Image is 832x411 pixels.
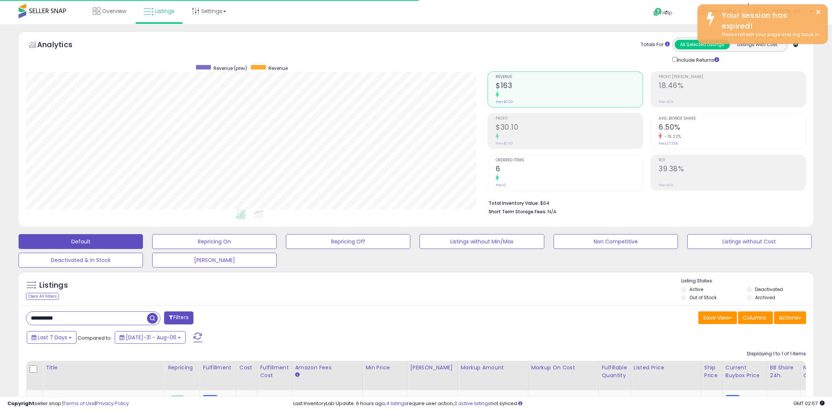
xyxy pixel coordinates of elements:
h2: $163 [496,81,643,91]
span: Compared to: [78,334,112,342]
button: Repricing Off [286,234,410,249]
div: Totals For [641,41,670,48]
button: Deactivated & In Stock [19,253,143,268]
button: Columns [738,311,773,324]
div: [PERSON_NAME] [410,364,454,372]
div: Current Buybox Price [725,364,764,379]
small: Prev: N/A [659,183,673,187]
button: [DATE]-31 - Aug-06 [115,331,186,344]
label: Deactivated [755,286,783,292]
div: Fulfillable Quantity [602,364,627,379]
span: Profit [PERSON_NAME] [659,75,806,79]
span: Avg. Buybox Share [659,117,806,121]
button: Listings without Cost [687,234,812,249]
span: N/A [548,208,557,215]
div: Markup on Cost [531,364,596,372]
span: Ordered Items [496,158,643,162]
div: Last InventoryLab Update: 6 hours ago, require user action, not synced. [293,400,825,407]
div: Fulfillment Cost [260,364,289,379]
button: Repricing On [152,234,277,249]
a: 4 listings [386,400,407,407]
button: × [815,7,821,17]
div: Listed Price [634,364,698,372]
h5: Listings [39,280,68,291]
small: FBM [203,395,217,403]
small: Prev: $0.00 [496,100,513,104]
div: Min Price [366,364,404,372]
a: 27.00 [366,395,379,403]
small: Prev: $0.00 [496,141,513,146]
a: 4.80 [260,395,271,403]
a: 12.74 [239,395,251,403]
div: Include Returns [667,55,728,64]
small: Amazon Fees. [295,372,300,378]
div: FBA: 0 [803,396,828,402]
button: Listings With Cost [730,40,785,49]
div: Clear All Filters [26,293,59,300]
h5: Analytics [37,39,87,52]
h2: 6.50% [659,123,806,133]
a: 32.50 [410,395,424,403]
span: Revenue [496,75,643,79]
small: -76.22% [662,134,681,139]
b: Min: [531,395,542,402]
button: Non Competitive [554,234,678,249]
button: [PERSON_NAME] [152,253,277,268]
a: Terms of Use [63,400,95,407]
a: Privacy Policy [96,400,129,407]
div: seller snap | | [7,400,129,407]
img: 41dXHcS6zLL._SL40_.jpg [48,396,62,411]
button: Filters [164,311,193,324]
small: FBM [725,395,740,403]
div: Ship Price [704,364,719,379]
span: Overview [102,7,126,15]
h2: 6 [496,165,643,175]
th: The percentage added to the cost of goods (COGS) that forms the calculator for Min & Max prices. [528,361,598,390]
a: 38.23 [542,395,555,403]
span: Profit [496,117,643,121]
span: Columns [743,314,766,321]
div: Title [46,364,161,372]
h2: $30.10 [496,123,643,133]
label: Out of Stock [689,294,717,301]
small: Prev: 0 [496,183,506,187]
div: Fulfillment [203,364,233,372]
div: BB Share 24h. [770,364,797,379]
button: Listings without Min/Max [420,234,544,249]
label: Archived [755,294,775,301]
span: 2025-08-15 02:57 GMT [793,400,825,407]
a: 3 active listings [454,400,490,407]
p: Listing States: [681,278,813,285]
span: Listings [155,7,174,15]
div: Markup Amount [461,364,525,372]
span: Help [662,10,672,16]
small: Prev: 27.33% [659,141,678,146]
label: Active [689,286,703,292]
b: Short Term Storage Fees: [489,208,546,215]
button: Last 7 Days [27,331,76,344]
strong: Copyright [7,400,35,407]
h2: 18.46% [659,81,806,91]
p: 4.87 [461,396,522,402]
li: $64 [489,198,800,207]
span: Revenue [268,65,288,71]
button: Save View [698,311,737,324]
span: [DATE]-31 - Aug-06 [126,334,176,341]
div: Please refresh your page and log back in [716,31,822,38]
div: Amazon Fees [295,364,359,372]
div: % [531,396,593,410]
div: 0.00 [704,396,717,402]
button: Default [19,234,143,249]
strong: Min: [461,395,472,402]
div: 3% [770,396,795,402]
small: Prev: N/A [659,100,673,104]
span: ROI [659,158,806,162]
b: Total Inventory Value: [489,200,539,206]
div: 5% for >= $0 & <= $14.99 [295,396,357,402]
span: 26.84 [742,395,756,402]
i: Get Help [653,7,662,17]
button: All Selected Listings [675,40,730,49]
div: Your session has expired! [716,10,822,31]
div: Displaying 1 to 1 of 1 items [747,350,806,357]
h2: 39.38% [659,165,806,175]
